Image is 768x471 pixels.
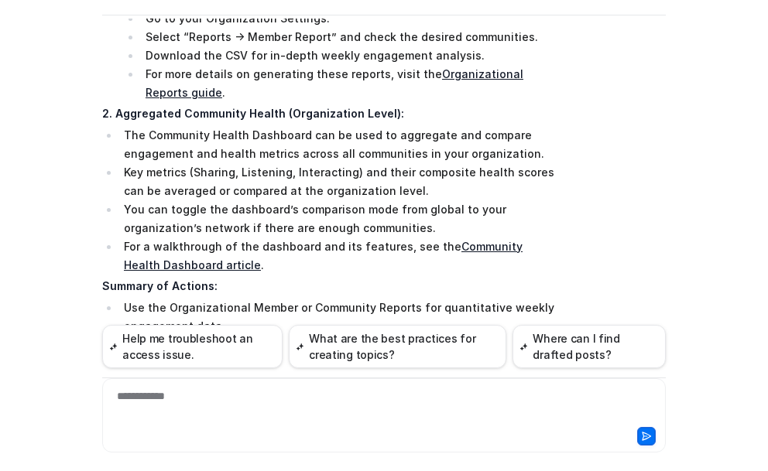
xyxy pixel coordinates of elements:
[119,237,555,275] li: For a walkthrough of the dashboard and its features, see the .
[119,299,555,336] li: Use the Organizational Member or Community Reports for quantitative weekly engagement data.
[102,279,218,292] strong: Summary of Actions:
[146,67,523,99] a: Organizational Reports guide
[141,65,555,102] li: For more details on generating these reports, visit the .
[141,9,555,28] li: Go to your Organization Settings.
[124,240,523,271] a: Community Health Dashboard article
[141,46,555,65] li: Download the CSV for in-depth weekly engagement analysis.
[119,126,555,163] li: The Community Health Dashboard can be used to aggregate and compare engagement and health metrics...
[141,28,555,46] li: Select “Reports → Member Report” and check the desired communities.
[102,325,283,368] button: Help me troubleshoot an access issue.
[119,163,555,200] li: Key metrics (Sharing, Listening, Interacting) and their composite health scores can be averaged o...
[513,325,666,368] button: Where can I find drafted posts?
[289,325,506,368] button: What are the best practices for creating topics?
[102,107,404,120] strong: 2. Aggregated Community Health (Organization Level):
[119,200,555,237] li: You can toggle the dashboard’s comparison mode from global to your organization’s network if ther...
